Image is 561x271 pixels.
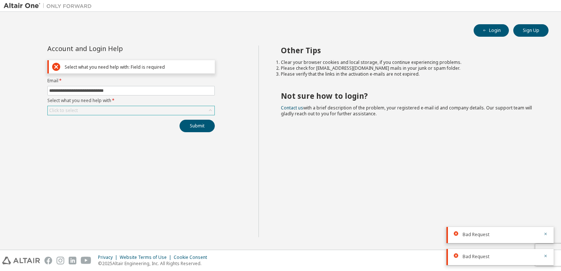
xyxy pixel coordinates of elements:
img: instagram.svg [57,257,64,264]
label: Select what you need help with [47,98,215,104]
button: Login [474,24,509,37]
span: with a brief description of the problem, your registered e-mail id and company details. Our suppo... [281,105,532,117]
img: altair_logo.svg [2,257,40,264]
h2: Not sure how to login? [281,91,536,101]
div: Click to select [49,108,78,113]
div: Website Terms of Use [120,254,174,260]
div: Click to select [48,106,214,115]
p: © 2025 Altair Engineering, Inc. All Rights Reserved. [98,260,211,267]
a: Contact us [281,105,303,111]
label: Email [47,78,215,84]
li: Please verify that the links in the activation e-mails are not expired. [281,71,536,77]
li: Clear your browser cookies and local storage, if you continue experiencing problems. [281,59,536,65]
img: Altair One [4,2,95,10]
div: Privacy [98,254,120,260]
button: Sign Up [513,24,549,37]
img: facebook.svg [44,257,52,264]
span: Bad Request [463,254,489,260]
li: Please check for [EMAIL_ADDRESS][DOMAIN_NAME] mails in your junk or spam folder. [281,65,536,71]
h2: Other Tips [281,46,536,55]
button: Submit [180,120,215,132]
div: Account and Login Help [47,46,181,51]
img: linkedin.svg [69,257,76,264]
img: youtube.svg [81,257,91,264]
div: Cookie Consent [174,254,211,260]
span: Bad Request [463,232,489,238]
div: Select what you need help with: Field is required [65,64,211,70]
